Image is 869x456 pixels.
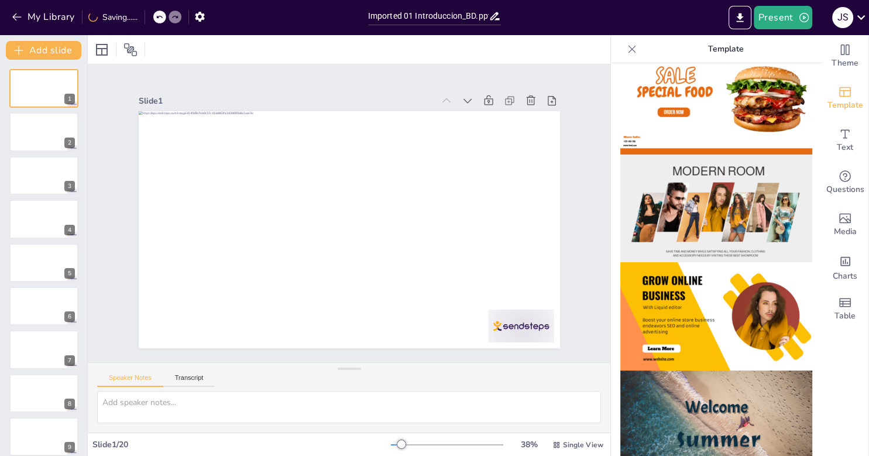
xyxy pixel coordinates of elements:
span: Charts [833,270,857,283]
div: Saving...... [88,12,138,23]
div: 8 [9,374,78,413]
div: 2 [64,138,75,148]
span: Text [837,141,853,154]
div: Add images, graphics, shapes or video [822,204,868,246]
button: My Library [9,8,80,26]
div: 7 [64,355,75,366]
div: Add charts and graphs [822,246,868,288]
div: 8 [64,399,75,409]
img: thumb-2.png [620,46,812,155]
div: Add a table [822,288,868,330]
img: thumb-4.png [620,262,812,371]
span: Table [834,310,856,323]
div: 6 [64,311,75,322]
div: Add ready made slides [822,77,868,119]
div: 9 [9,417,78,456]
img: thumb-3.png [620,155,812,263]
div: 2 [9,112,78,151]
button: Export to PowerPoint [729,6,751,29]
div: J S [832,7,853,28]
button: Present [754,6,812,29]
button: Add slide [6,41,81,60]
span: Position [123,43,138,57]
div: 3 [9,156,78,195]
span: Theme [832,57,858,70]
span: Template [827,99,863,112]
div: Layout [92,40,111,59]
div: 6 [9,287,78,325]
button: Speaker Notes [97,374,163,387]
div: 3 [64,181,75,191]
div: 7 [9,330,78,369]
button: Transcript [163,374,215,387]
input: Insert title [368,8,489,25]
div: 1 [64,94,75,104]
div: 5 [9,244,78,282]
span: Single View [563,440,603,450]
div: 38 % [515,439,543,450]
div: Slide 1 [151,74,445,115]
div: Change the overall theme [822,35,868,77]
div: 1 [9,69,78,108]
button: J S [832,6,853,29]
div: Add text boxes [822,119,868,162]
div: 5 [64,268,75,279]
div: 4 [9,200,78,238]
div: Get real-time input from your audience [822,162,868,204]
div: 9 [64,442,75,452]
span: Media [834,225,857,238]
p: Template [641,35,810,63]
div: 4 [64,225,75,235]
span: Questions [826,183,864,196]
div: Slide 1 / 20 [92,439,391,450]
